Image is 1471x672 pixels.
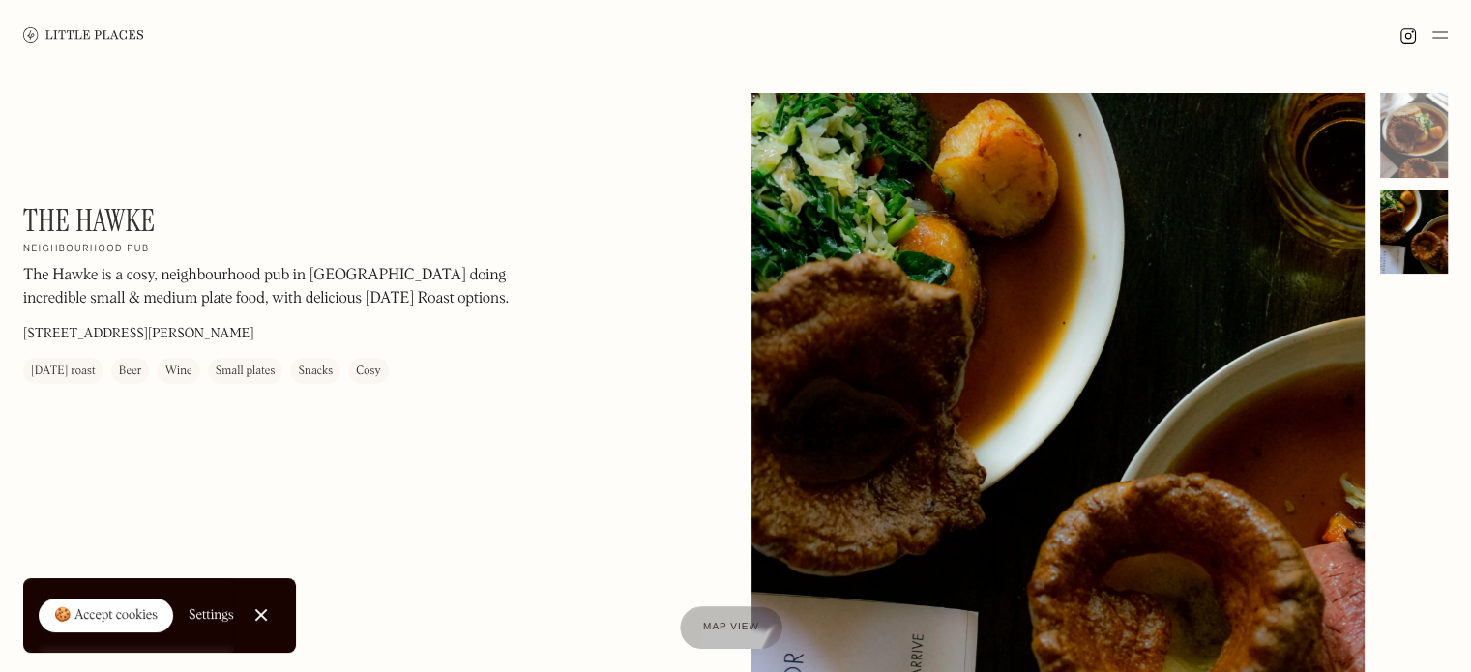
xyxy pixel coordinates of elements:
h2: Neighbourhood pub [23,243,149,256]
div: [DATE] roast [31,362,96,381]
a: Close Cookie Popup [242,596,280,634]
p: The Hawke is a cosy, neighbourhood pub in [GEOGRAPHIC_DATA] doing incredible small & medium plate... [23,264,545,310]
div: Close Cookie Popup [260,615,261,616]
a: Settings [189,594,234,637]
div: Snacks [298,362,333,381]
span: Map view [703,622,759,632]
div: Beer [119,362,142,381]
div: Cosy [356,362,380,381]
a: Map view [680,606,782,649]
div: 🍪 Accept cookies [54,606,158,626]
a: 🍪 Accept cookies [39,599,173,633]
div: Small plates [216,362,276,381]
h1: The Hawke [23,202,155,239]
p: [STREET_ADDRESS][PERSON_NAME] [23,324,254,344]
div: Settings [189,608,234,622]
div: Wine [164,362,191,381]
